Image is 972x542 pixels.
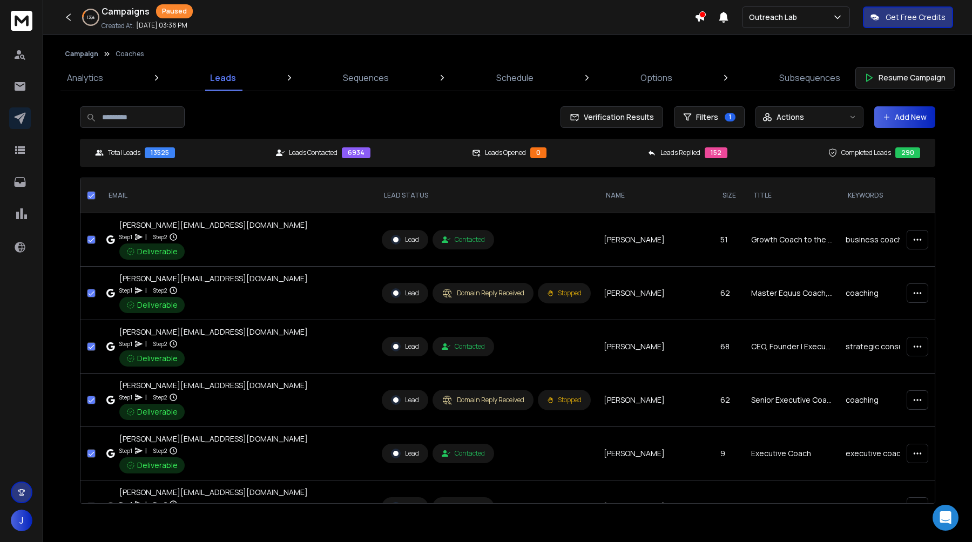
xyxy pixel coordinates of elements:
div: 152 [705,147,727,158]
p: Step 1 [119,445,132,456]
span: Deliverable [137,246,178,257]
p: Leads [210,71,236,84]
button: Campaign [65,50,98,58]
div: Paused [156,4,193,18]
a: Schedule [490,65,540,91]
p: Actions [777,112,804,123]
p: | [145,285,147,296]
p: | [145,338,147,349]
td: [PERSON_NAME] [597,427,714,480]
td: coaching [839,374,934,427]
td: Executive Coach [745,427,839,480]
p: Analytics [67,71,103,84]
div: [PERSON_NAME][EMAIL_ADDRESS][DOMAIN_NAME] [119,327,308,337]
p: Step 1 [119,338,132,349]
p: Step 1 [119,499,132,510]
p: Step 2 [153,445,167,456]
a: Analytics [60,65,110,91]
p: Step 2 [153,392,167,403]
div: Contacted [442,449,485,458]
div: Contacted [442,235,485,244]
span: Deliverable [137,353,178,364]
div: Lead [391,288,419,298]
p: Outreach Lab [749,12,801,23]
p: Step 1 [119,232,132,242]
button: Add New [874,106,935,128]
th: NAME [597,178,714,213]
div: Stopped [547,289,582,297]
p: Total Leads [108,148,140,157]
td: Coach [745,480,839,534]
p: Schedule [496,71,534,84]
td: executive coaching [839,427,934,480]
td: [PERSON_NAME] [597,213,714,267]
p: | [145,499,147,510]
p: 13 % [87,14,94,21]
p: Created At: [102,22,134,30]
td: Senior Executive Coach [745,374,839,427]
a: Options [634,65,679,91]
p: Leads Replied [660,148,700,157]
p: Coaches [116,50,144,58]
div: Lead [391,449,419,458]
a: Sequences [336,65,395,91]
button: Get Free Credits [863,6,953,28]
p: | [145,445,147,456]
td: 9 [714,427,745,480]
td: 62 [714,374,745,427]
td: [PERSON_NAME] [597,480,714,534]
a: Subsequences [773,65,847,91]
p: Step 2 [153,499,167,510]
span: 1 [725,113,735,121]
p: | [145,392,147,403]
div: [PERSON_NAME][EMAIL_ADDRESS][DOMAIN_NAME] [119,380,308,391]
td: training & development [839,480,934,534]
p: Get Free Credits [886,12,946,23]
td: 62 [714,267,745,320]
th: LEAD STATUS [375,178,597,213]
div: Lead [391,395,419,405]
td: 24 [714,480,745,534]
div: 0 [530,147,546,158]
button: J [11,510,32,531]
div: Contacted [442,342,485,351]
td: [PERSON_NAME] [597,267,714,320]
span: Filters [696,112,718,123]
div: 6934 [342,147,370,158]
p: Leads Opened [485,148,526,157]
div: 13525 [145,147,175,158]
p: Step 2 [153,338,167,349]
td: coaching [839,267,934,320]
div: [PERSON_NAME][EMAIL_ADDRESS][DOMAIN_NAME] [119,487,308,498]
button: Verification Results [561,106,663,128]
p: Sequences [343,71,389,84]
div: Lead [391,342,419,351]
div: [PERSON_NAME][EMAIL_ADDRESS][DOMAIN_NAME] [119,220,308,231]
th: EMAIL [100,178,375,213]
span: Verification Results [579,112,654,123]
td: Master Equus Coach, Executive Coach [745,267,839,320]
div: Contacted [442,503,485,511]
button: Filters1 [674,106,745,128]
div: Stopped [547,396,582,404]
td: 68 [714,320,745,374]
span: Deliverable [137,300,178,310]
div: 290 [895,147,920,158]
a: Leads [204,65,242,91]
h1: Campaigns [102,5,150,18]
p: Subsequences [779,71,840,84]
td: CEO, Founder | Executive Coach and Consultant [745,320,839,374]
td: business coaching [839,213,934,267]
div: Lead [391,235,419,245]
td: [PERSON_NAME] [597,320,714,374]
div: Lead [391,502,419,512]
div: Domain Reply Received [442,288,524,299]
p: Step 2 [153,285,167,296]
button: Resume Campaign [855,67,955,89]
div: Open Intercom Messenger [933,505,959,531]
p: Step 1 [119,285,132,296]
p: Leads Contacted [289,148,337,157]
p: Completed Leads [841,148,891,157]
span: Deliverable [137,406,178,417]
